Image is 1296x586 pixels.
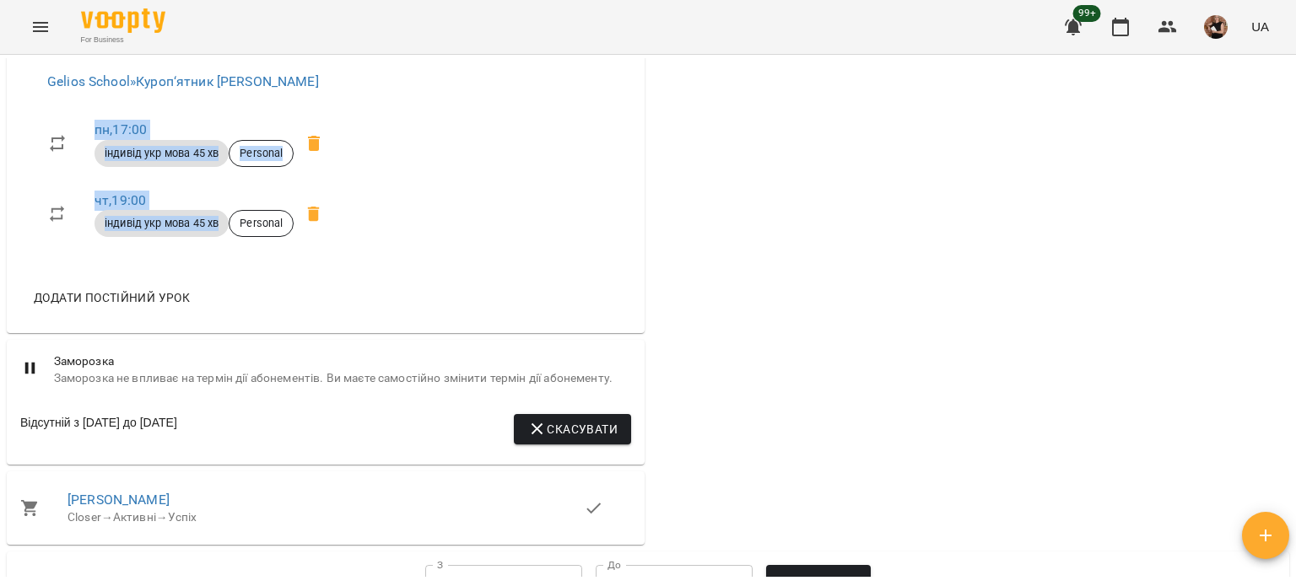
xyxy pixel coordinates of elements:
[34,288,190,308] span: Додати постійний урок
[1245,11,1276,42] button: UA
[514,414,631,444] button: Скасувати
[27,282,197,313] button: Додати постійний урок
[1251,18,1269,35] span: UA
[101,510,113,524] span: →
[1073,5,1101,22] span: 99+
[229,146,293,161] span: Personal
[81,35,165,46] span: For Business
[156,510,168,524] span: →
[54,353,631,370] span: Заморозка
[67,509,584,526] div: Closer Активні Успіх
[94,121,147,137] a: пн,17:00
[47,73,319,89] a: Gelios School»Куроп‘ятник [PERSON_NAME]
[294,194,334,234] span: Видалити приватний урок Куроп‘ятник Ольга чт 19:00 клієнта Лисицька Анастасія
[1204,15,1228,39] img: 5944c1aeb726a5a997002a54cb6a01a3.jpg
[94,192,146,208] a: чт,19:00
[229,216,293,231] span: Personal
[20,7,61,47] button: Menu
[94,216,229,231] span: індивід укр мова 45 хв
[54,370,631,387] span: Заморозка не впливає на термін дії абонементів. Ви маєте самостійно змінити термін дії абонементу.
[294,123,334,164] span: Видалити приватний урок Куроп‘ятник Ольга пн 17:00 клієнта Лисицька Анастасія
[527,419,618,439] span: Скасувати
[67,492,170,508] a: [PERSON_NAME]
[20,414,177,444] div: Відсутній з [DATE] до [DATE]
[94,146,229,161] span: індивід укр мова 45 хв
[81,8,165,33] img: Voopty Logo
